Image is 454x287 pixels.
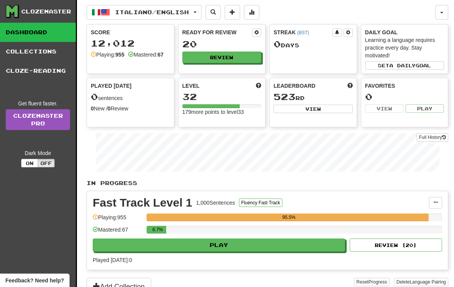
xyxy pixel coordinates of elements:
span: Level [182,82,200,90]
span: Played [DATE] [91,82,132,90]
span: Leaderboard [274,82,315,90]
button: Search sentences [205,5,221,20]
div: sentences [91,92,170,102]
div: Ready for Review [182,28,252,36]
p: In Progress [87,179,448,187]
strong: 955 [115,52,124,58]
div: Daily Goal [365,28,444,36]
span: 0 [91,91,98,102]
div: 0 [365,92,444,102]
div: 179 more points to level 33 [182,108,262,116]
strong: 0 [108,105,111,112]
span: a daily [389,63,416,68]
div: 1,000 Sentences [196,199,235,207]
div: Playing: [91,51,124,58]
div: Score [91,28,170,36]
span: Open feedback widget [5,277,64,284]
span: 0 [274,38,281,49]
button: On [21,159,38,167]
div: Mastered: [128,51,164,58]
div: 6.7% [149,226,166,234]
div: rd [274,92,353,102]
button: Review (20) [350,239,442,252]
div: 20 [182,39,262,49]
button: Fluency Fast Track [239,199,282,207]
button: Play [93,239,345,252]
button: Seta dailygoal [365,61,444,70]
button: Italiano/English [87,5,202,20]
a: (BST) [297,30,309,35]
span: Language Pairing [410,279,446,285]
span: Played [DATE]: 0 [93,257,132,263]
button: Off [38,159,55,167]
div: Playing: 955 [93,214,143,226]
button: More stats [244,5,259,20]
button: View [274,105,353,113]
span: Progress [369,279,387,285]
button: Play [406,104,444,113]
div: 32 [182,92,262,102]
button: Add sentence to collection [225,5,240,20]
button: Review [182,52,262,63]
div: Get fluent faster. [6,100,70,107]
span: Italiano / English [115,9,189,15]
a: ClozemasterPro [6,109,70,130]
strong: 0 [91,105,94,112]
div: 12,012 [91,38,170,48]
div: Learning a language requires practice every day. Stay motivated! [365,36,444,59]
div: Dark Mode [6,149,70,157]
div: Mastered: 67 [93,226,143,239]
span: Score more points to level up [256,82,261,90]
span: This week in points, UTC [347,82,353,90]
div: 95.5% [149,214,429,221]
button: DeleteLanguage Pairing [394,278,448,286]
strong: 67 [157,52,164,58]
span: 523 [274,91,295,102]
button: Full History [417,133,448,142]
div: Clozemaster [21,8,71,15]
div: Day s [274,39,353,49]
div: Streak [274,28,332,36]
button: ResetProgress [354,278,389,286]
button: View [365,104,404,113]
div: Favorites [365,82,444,90]
div: Fast Track Level 1 [93,197,192,209]
div: New / Review [91,105,170,112]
